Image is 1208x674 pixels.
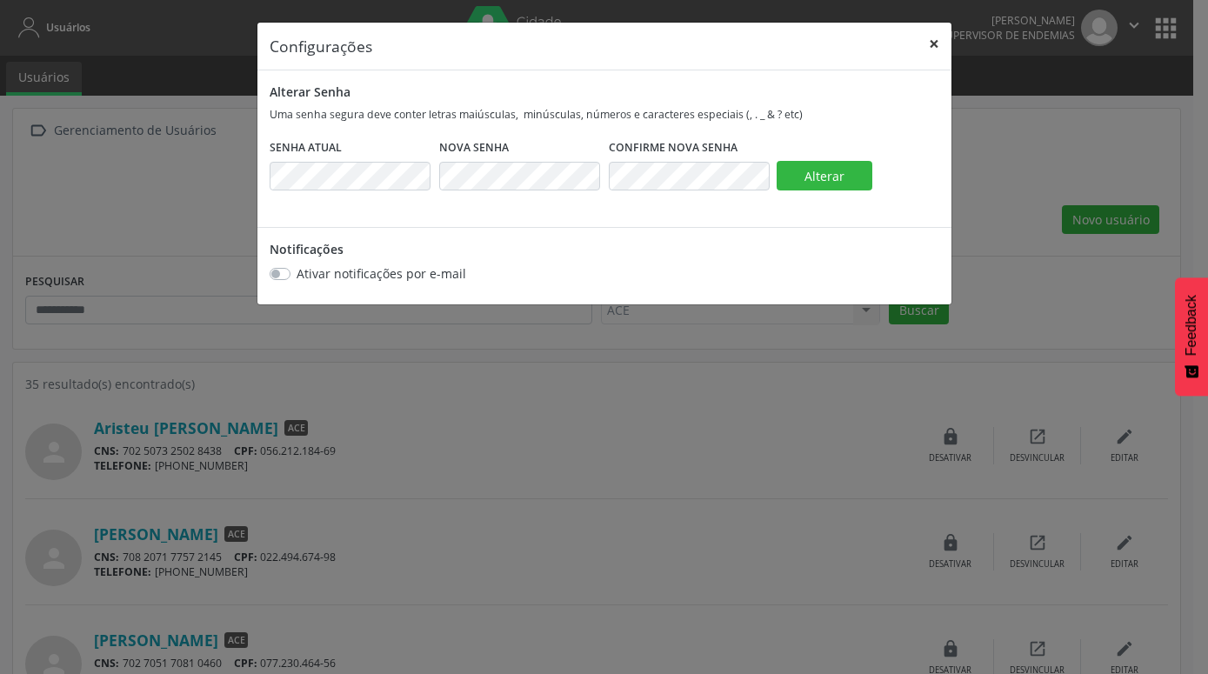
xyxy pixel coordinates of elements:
[270,35,372,57] h5: Configurações
[270,107,939,122] p: Uma senha segura deve conter letras maiúsculas, minúsculas, números e caracteres especiais (, . _...
[777,161,872,190] button: Alterar
[439,140,600,162] legend: Nova Senha
[1184,295,1199,356] span: Feedback
[270,83,350,101] label: Alterar Senha
[609,140,770,162] legend: Confirme Nova Senha
[804,168,844,184] span: Alterar
[1175,277,1208,396] button: Feedback - Mostrar pesquisa
[917,23,951,65] button: Close
[297,264,466,283] label: Ativar notificações por e-mail
[270,140,430,162] legend: Senha Atual
[270,240,344,258] label: Notificações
